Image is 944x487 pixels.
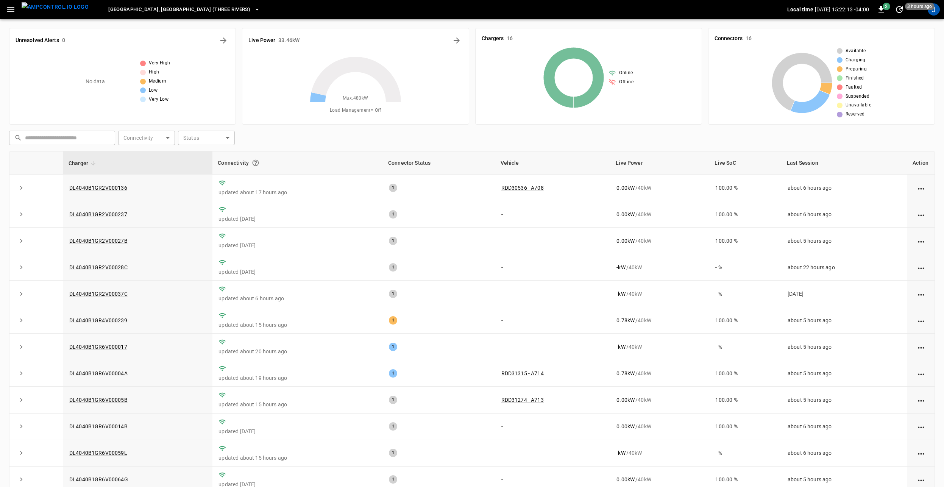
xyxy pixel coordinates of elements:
[218,374,377,382] p: updated about 19 hours ago
[495,440,611,467] td: -
[916,396,926,404] div: action cell options
[616,396,703,404] div: / 40 kW
[16,288,27,300] button: expand row
[495,151,611,175] th: Vehicle
[619,69,633,77] span: Online
[69,423,128,429] a: DL4040B1GR6V00014B
[916,343,926,351] div: action cell options
[108,5,250,14] span: [GEOGRAPHIC_DATA], [GEOGRAPHIC_DATA] (Three Rivers)
[709,201,782,228] td: 100.00 %
[916,211,926,218] div: action cell options
[916,370,926,377] div: action cell options
[846,111,865,118] span: Reserved
[846,75,864,82] span: Finished
[715,34,743,43] h6: Connectors
[616,476,703,483] div: / 40 kW
[149,87,158,94] span: Low
[343,95,368,102] span: Max. 480 kW
[616,237,703,245] div: / 40 kW
[916,264,926,271] div: action cell options
[916,449,926,457] div: action cell options
[916,237,926,245] div: action cell options
[787,6,813,13] p: Local time
[846,84,862,91] span: Faulted
[62,36,65,45] h6: 0
[389,263,397,272] div: 1
[16,315,27,326] button: expand row
[782,414,907,440] td: about 6 hours ago
[905,3,935,10] span: 3 hours ago
[616,343,703,351] div: / 40 kW
[616,317,635,324] p: 0.78 kW
[105,2,263,17] button: [GEOGRAPHIC_DATA], [GEOGRAPHIC_DATA] (Three Rivers)
[501,185,544,191] a: RDD30536 - A708
[616,237,635,245] p: 0.00 kW
[495,228,611,254] td: -
[248,36,275,45] h6: Live Power
[846,56,866,64] span: Charging
[69,344,127,350] a: DL4040B1GR6V000017
[218,295,377,302] p: updated about 6 hours ago
[616,423,635,430] p: 0.00 kW
[709,414,782,440] td: 100.00 %
[501,397,544,403] a: RDD31274 - A713
[746,34,752,43] h6: 16
[846,66,867,73] span: Preparing
[218,242,377,249] p: updated [DATE]
[218,156,378,170] div: Connectivity
[218,401,377,408] p: updated about 15 hours ago
[218,454,377,462] p: updated about 15 hours ago
[616,290,625,298] p: - kW
[916,184,926,192] div: action cell options
[782,228,907,254] td: about 5 hours ago
[782,387,907,413] td: about 5 hours ago
[782,254,907,281] td: about 22 hours ago
[495,307,611,334] td: -
[616,476,635,483] p: 0.00 kW
[782,281,907,307] td: [DATE]
[616,449,625,457] p: - kW
[883,3,890,10] span: 2
[709,228,782,254] td: 100.00 %
[709,254,782,281] td: - %
[782,307,907,334] td: about 5 hours ago
[389,422,397,431] div: 1
[16,235,27,247] button: expand row
[149,78,166,85] span: Medium
[616,211,635,218] p: 0.00 kW
[69,317,127,323] a: DL4040B1GR4V000239
[22,2,89,12] img: ampcontrol.io logo
[616,184,635,192] p: 0.00 kW
[69,159,98,168] span: Charger
[389,396,397,404] div: 1
[482,34,504,43] h6: Chargers
[782,175,907,201] td: about 6 hours ago
[383,151,495,175] th: Connector Status
[928,3,940,16] div: profile-icon
[495,201,611,228] td: -
[69,238,128,244] a: DL4040B1GR2V00027B
[16,262,27,273] button: expand row
[916,290,926,298] div: action cell options
[16,368,27,379] button: expand row
[616,290,703,298] div: / 40 kW
[782,440,907,467] td: about 6 hours ago
[16,421,27,432] button: expand row
[149,96,169,103] span: Very Low
[149,59,170,67] span: Very High
[916,476,926,483] div: action cell options
[16,474,27,485] button: expand row
[389,449,397,457] div: 1
[218,348,377,355] p: updated about 20 hours ago
[16,36,59,45] h6: Unresolved Alerts
[616,264,625,271] p: - kW
[907,151,935,175] th: Action
[278,36,300,45] h6: 33.46 kW
[69,450,127,456] a: DL4040B1GR6V00059L
[616,343,625,351] p: - kW
[149,69,159,76] span: High
[389,316,397,325] div: 1
[69,291,128,297] a: DL4040B1GR2V00037C
[916,423,926,430] div: action cell options
[846,47,866,55] span: Available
